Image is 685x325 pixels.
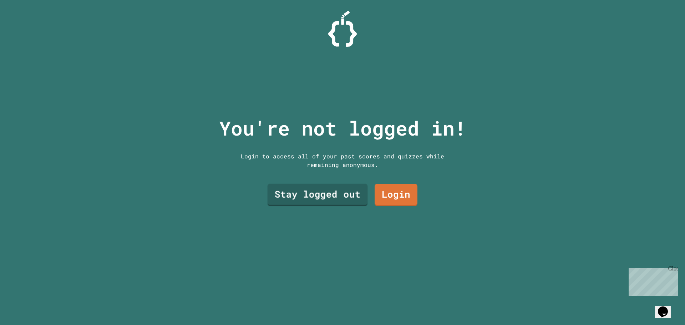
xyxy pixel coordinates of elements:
iframe: chat widget [626,265,678,296]
div: Login to access all of your past scores and quizzes while remaining anonymous. [235,152,450,169]
div: Chat with us now!Close [3,3,49,45]
a: Stay logged out [268,184,368,206]
iframe: chat widget [655,296,678,318]
p: You're not logged in! [219,113,466,143]
a: Login [375,184,417,206]
img: Logo.svg [328,11,357,47]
